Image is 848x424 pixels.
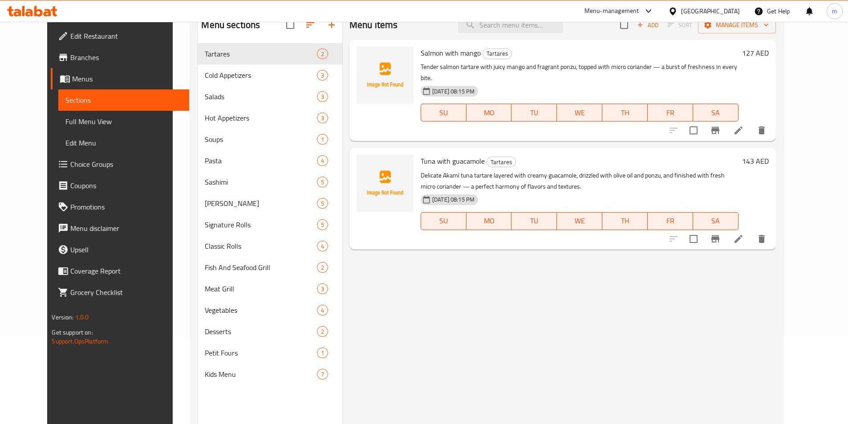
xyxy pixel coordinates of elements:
span: Upsell [70,244,182,255]
div: Tartares [205,48,316,59]
span: Menu disclaimer [70,223,182,234]
div: Cold Appetizers [205,70,316,81]
span: Grocery Checklist [70,287,182,298]
span: Version: [52,311,73,323]
span: Manage items [705,20,769,31]
span: Add item [633,18,662,32]
span: 1 [317,135,328,144]
button: MO [467,212,512,230]
span: Select section [615,16,633,34]
span: SA [697,106,735,119]
div: Sashimi5 [198,171,342,193]
span: 2 [317,263,328,272]
span: WE [560,106,599,119]
a: Choice Groups [51,153,189,175]
button: WE [557,104,602,121]
p: Tender salmon tartare with juicy mango and fragrant ponzu, topped with micro coriander — a burst ... [421,61,738,84]
div: Meat Grill3 [198,278,342,299]
span: 5 [317,178,328,186]
span: Promotions [70,202,182,212]
span: Edit Restaurant [70,31,182,41]
span: Choice Groups [70,159,182,170]
div: Menu-management [584,6,639,16]
span: 5 [317,199,328,208]
span: 4 [317,242,328,250]
span: 7 [317,370,328,379]
span: Menus [72,73,182,84]
div: Tartares2 [198,43,342,65]
button: FR [648,104,693,121]
div: items [317,262,328,273]
span: Select to update [684,230,703,248]
button: TH [602,212,648,230]
div: items [317,70,328,81]
span: Sashimi [205,177,316,187]
div: items [317,241,328,251]
img: Tuna with guacamole [357,155,414,212]
span: Vegetables [205,305,316,315]
div: Desserts2 [198,321,342,342]
a: Branches [51,47,189,68]
span: 3 [317,114,328,122]
div: items [317,347,328,358]
a: Grocery Checklist [51,282,189,303]
div: Tartares [487,157,516,167]
span: [DATE] 08:15 PM [429,195,478,204]
h6: 127 AED [742,47,769,59]
div: items [317,48,328,59]
span: 1 [317,349,328,357]
span: 3 [317,71,328,80]
span: 1.0.0 [75,311,89,323]
span: SA [697,214,735,227]
a: Sections [58,89,189,111]
span: Tuna with guacamole [421,154,485,168]
a: Promotions [51,196,189,218]
span: Kids Menu [205,369,316,380]
span: Tartares [487,157,515,167]
button: SA [693,212,738,230]
span: Coverage Report [70,266,182,276]
span: Classic Rolls [205,241,316,251]
span: 2 [317,50,328,58]
h2: Menu items [349,18,398,32]
div: items [317,305,328,315]
span: Fish And Seafood Grill [205,262,316,273]
div: items [317,155,328,166]
div: items [317,326,328,337]
button: Add [633,18,662,32]
div: items [317,283,328,294]
span: FR [651,214,690,227]
div: Fish And Seafood Grill2 [198,257,342,278]
div: Nigiri Sushi [205,198,316,209]
div: items [317,219,328,230]
span: Hot Appetizers [205,113,316,123]
div: Salads3 [198,86,342,107]
a: Edit Menu [58,132,189,153]
span: 4 [317,306,328,315]
span: 2 [317,327,328,336]
span: Tartares [483,48,511,59]
span: SU [425,214,463,227]
span: Salmon with mango [421,46,481,60]
a: Menu disclaimer [51,218,189,239]
button: MO [467,104,512,121]
div: Pasta4 [198,150,342,171]
a: Coverage Report [51,260,189,282]
span: Meat Grill [205,283,316,294]
h6: 143 AED [742,155,769,167]
span: Edit Menu [65,137,182,148]
div: items [317,113,328,123]
h2: Menu sections [201,18,260,32]
span: Desserts [205,326,316,337]
button: WE [557,212,602,230]
button: TH [602,104,648,121]
a: Full Menu View [58,111,189,132]
span: MO [470,106,508,119]
a: Upsell [51,239,189,260]
button: delete [751,228,772,250]
span: TU [515,214,553,227]
div: Signature Rolls5 [198,214,342,235]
